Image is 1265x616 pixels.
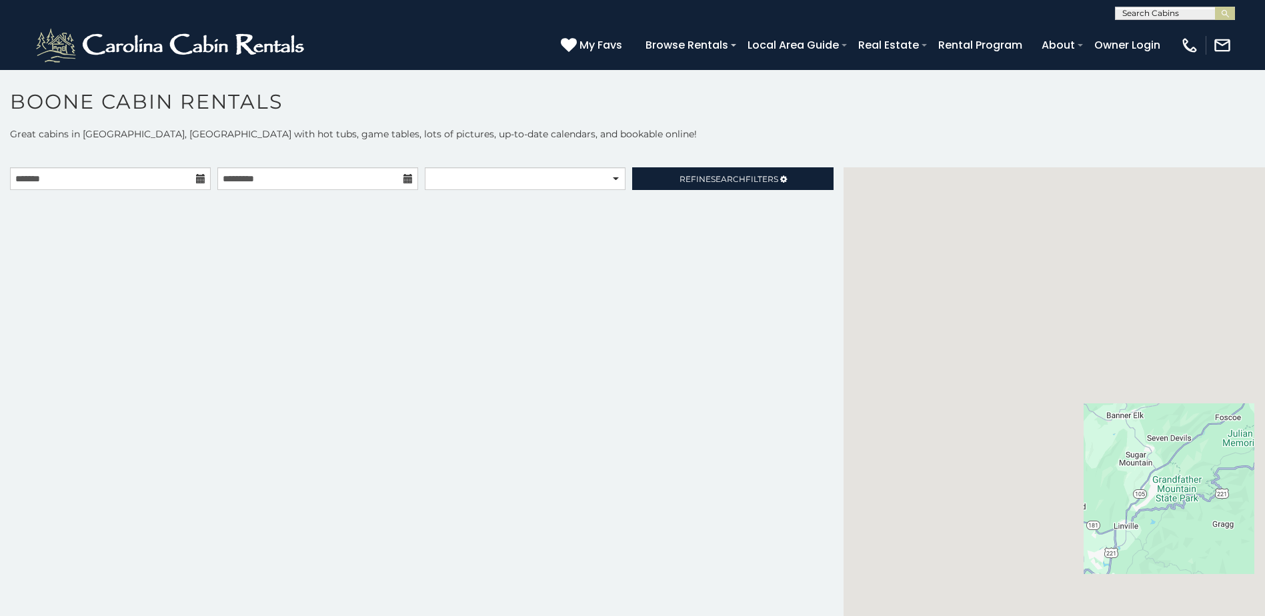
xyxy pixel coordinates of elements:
[711,174,746,184] span: Search
[561,37,625,54] a: My Favs
[33,25,310,65] img: White-1-2.png
[579,37,622,53] span: My Favs
[1088,33,1167,57] a: Owner Login
[741,33,846,57] a: Local Area Guide
[639,33,735,57] a: Browse Rentals
[1180,36,1199,55] img: phone-regular-white.png
[932,33,1029,57] a: Rental Program
[1035,33,1082,57] a: About
[632,167,833,190] a: RefineSearchFilters
[1213,36,1232,55] img: mail-regular-white.png
[852,33,926,57] a: Real Estate
[680,174,778,184] span: Refine Filters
